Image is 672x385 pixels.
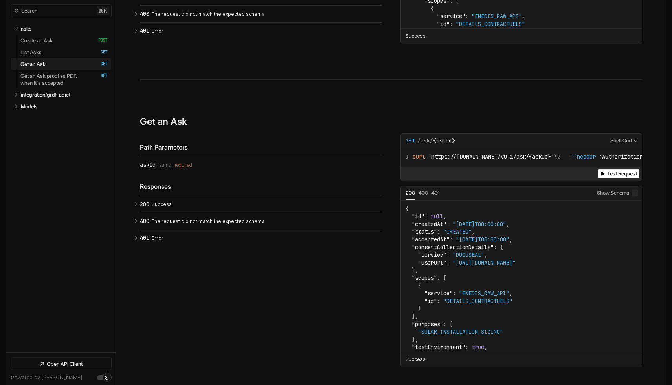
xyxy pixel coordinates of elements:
[446,221,450,228] span: :
[607,171,637,177] span: Test Request
[450,236,453,243] span: :
[456,20,525,27] span: "DETAILS_CONTRACTUELS"
[453,259,516,266] span: "[URL][DOMAIN_NAME]"
[97,6,109,15] kbd: ⌘ k
[433,137,455,144] em: {askId}
[406,153,557,160] span: \
[431,28,434,35] span: }
[446,259,450,266] span: :
[481,351,484,358] span: :
[509,236,512,243] span: ,
[415,336,418,343] span: ,
[412,351,481,358] span: "thirdPartyRecipients"
[152,218,379,225] p: The request did not match the expected schema
[140,27,149,34] span: 401
[597,186,638,200] label: Show Schema
[6,19,116,352] nav: Table of contents for Api
[412,274,437,281] span: "scopes"
[443,213,446,220] span: ,
[140,116,187,127] h3: Get an Ask
[20,60,46,68] p: Get an Ask
[412,213,424,220] span: "id"
[140,162,156,168] div: askId
[140,235,149,241] span: 401
[417,137,455,144] span: /ask/
[140,201,149,207] span: 200
[443,321,446,328] span: :
[400,186,642,367] div: Example Responses
[450,20,453,27] span: :
[92,49,108,55] span: GET
[406,137,415,144] span: GET
[453,221,506,228] span: "[DATE]T00:00:00"
[431,5,434,12] span: {
[21,100,108,112] a: Models
[428,153,554,160] span: 'https://[DOMAIN_NAME]/v0_1/ask/{askId}'
[152,27,379,35] p: Error
[92,38,108,43] span: POST
[494,244,497,251] span: :
[152,235,379,242] p: Error
[424,297,437,305] span: "id"
[20,49,42,56] p: List Asks
[484,251,487,258] span: ,
[140,182,382,191] div: Responses
[140,11,149,17] span: 400
[437,274,440,281] span: :
[415,266,418,274] span: ,
[418,328,503,335] span: "SOLAR_INSTALLATION_SIZING"
[472,228,475,235] span: ,
[175,162,192,168] div: required
[159,162,171,168] span: string
[92,61,108,67] span: GET
[412,244,494,251] span: "consentCollectionDetails"
[418,259,446,266] span: "userUrl"
[20,70,108,89] a: Get an Ask proof as PDF, when it's accepted GET
[140,23,382,39] button: 401 Error
[406,190,415,196] span: 200
[412,236,450,243] span: "acceptedAt"
[152,11,379,18] p: The request did not match the expected schema
[21,25,32,32] p: asks
[418,305,421,312] span: }
[446,251,450,258] span: :
[412,266,415,274] span: }
[424,290,453,297] span: "service"
[506,221,509,228] span: ,
[140,218,149,224] span: 400
[484,343,487,350] span: ,
[11,374,82,380] a: Powered by [PERSON_NAME]
[413,153,425,160] span: curl
[472,13,522,20] span: "ENEDIS_RAW_API"
[443,274,446,281] span: [
[412,336,415,343] span: ]
[431,190,440,196] span: 401
[412,343,465,350] span: "testEnvironment"
[105,375,109,380] div: Set light mode
[21,89,108,100] a: integration/grdf-adict
[418,282,421,289] span: {
[20,58,108,70] a: Get an Ask GET
[419,190,428,196] span: 400
[456,236,509,243] span: "[DATE]T00:00:00"
[453,251,484,258] span: "DOCUSEAL"
[20,72,90,86] p: Get an Ask proof as PDF, when it's accepted
[140,6,382,22] button: 400 The request did not match the expected schema
[424,213,428,220] span: :
[140,230,382,246] button: 401 Error
[20,35,108,46] a: Create an Ask POST
[465,13,468,20] span: :
[412,321,443,328] span: "purposes"
[406,205,409,212] span: {
[406,33,426,40] p: Success
[21,103,38,110] p: Models
[140,213,382,230] button: 400 The request did not match the expected schema
[140,143,382,152] div: Path Parameters
[437,20,450,27] span: "id"
[406,356,426,363] p: Success
[431,213,443,220] span: null
[437,13,465,20] span: "service"
[453,290,456,297] span: :
[412,228,437,235] span: "status"
[437,297,440,305] span: :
